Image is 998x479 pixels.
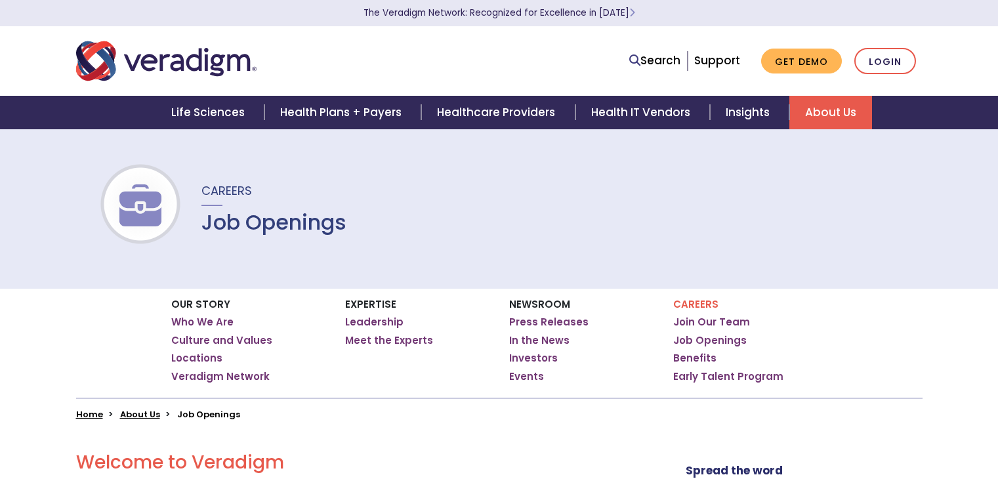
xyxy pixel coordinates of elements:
a: About Us [789,96,872,129]
a: Insights [710,96,789,129]
a: The Veradigm Network: Recognized for Excellence in [DATE]Learn More [364,7,635,19]
a: Home [76,408,103,421]
span: Learn More [629,7,635,19]
a: Early Talent Program [673,370,783,383]
a: Job Openings [673,334,747,347]
span: Careers [201,182,252,199]
a: Meet the Experts [345,334,433,347]
a: Get Demo [761,49,842,74]
a: Healthcare Providers [421,96,575,129]
a: Events [509,370,544,383]
a: Press Releases [509,316,589,329]
h1: Job Openings [201,210,346,235]
a: Join Our Team [673,316,750,329]
a: Health Plans + Payers [264,96,421,129]
a: Benefits [673,352,717,365]
a: Search [629,52,680,70]
a: In the News [509,334,570,347]
a: Locations [171,352,222,365]
a: About Us [120,408,160,421]
h2: Welcome to Veradigm [76,451,612,474]
a: Leadership [345,316,404,329]
a: Health IT Vendors [575,96,710,129]
img: Veradigm logo [76,39,257,83]
a: Login [854,48,916,75]
a: Investors [509,352,558,365]
a: Veradigm Network [171,370,270,383]
a: Who We Are [171,316,234,329]
a: Culture and Values [171,334,272,347]
strong: Spread the word [686,463,783,478]
a: Life Sciences [156,96,264,129]
a: Support [694,52,740,68]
